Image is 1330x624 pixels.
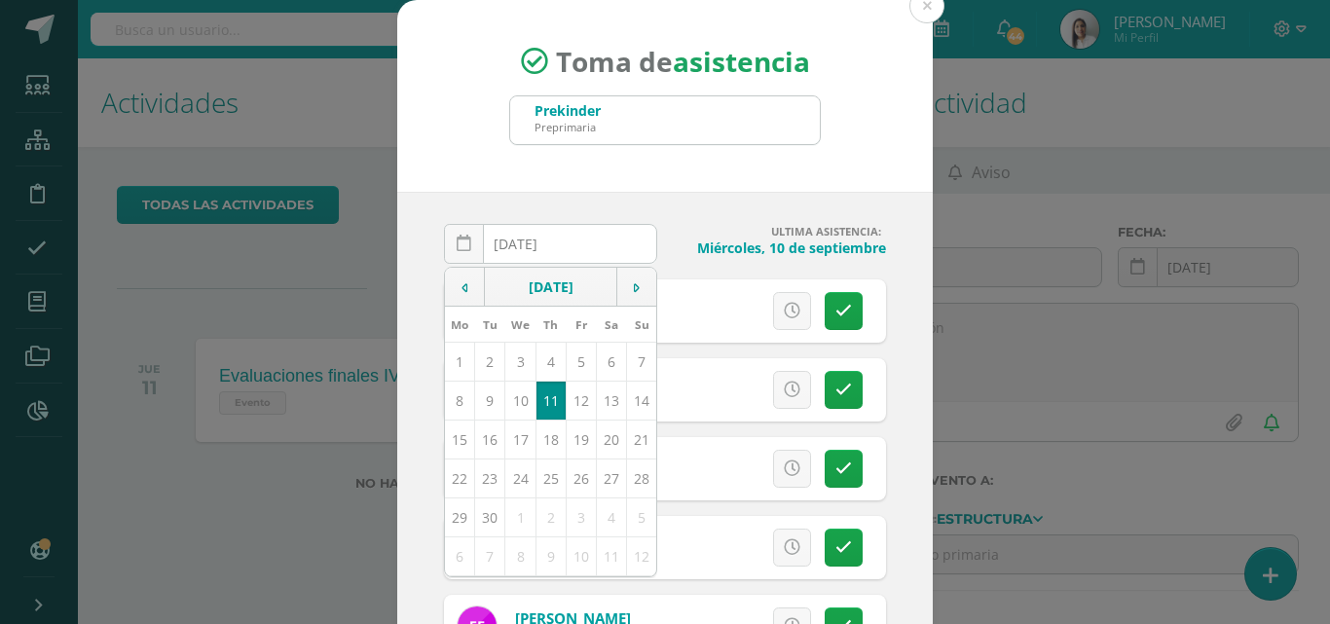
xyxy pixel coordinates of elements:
[475,307,505,343] th: Tu
[510,96,820,144] input: Busca un grado o sección aquí...
[445,420,475,459] td: 15
[536,342,566,381] td: 4
[566,342,596,381] td: 5
[475,536,505,575] td: 7
[505,497,536,536] td: 1
[556,43,810,80] span: Toma de
[475,459,505,497] td: 23
[536,420,566,459] td: 18
[445,497,475,536] td: 29
[597,459,627,497] td: 27
[475,342,505,381] td: 2
[597,420,627,459] td: 20
[536,459,566,497] td: 25
[566,381,596,420] td: 12
[566,420,596,459] td: 19
[505,420,536,459] td: 17
[505,342,536,381] td: 3
[475,420,505,459] td: 16
[597,307,627,343] th: Sa
[536,536,566,575] td: 9
[445,307,475,343] th: Mo
[505,459,536,497] td: 24
[445,459,475,497] td: 22
[505,381,536,420] td: 10
[627,459,657,497] td: 28
[566,459,596,497] td: 26
[445,225,656,263] input: Fecha de Inasistencia
[673,239,886,257] h4: Miércoles, 10 de septiembre
[535,101,601,120] div: Prekinder
[597,497,627,536] td: 4
[627,420,657,459] td: 21
[597,381,627,420] td: 13
[597,536,627,575] td: 11
[566,497,596,536] td: 3
[535,120,601,134] div: Preprimaria
[627,497,657,536] td: 5
[475,381,505,420] td: 9
[485,268,617,307] td: [DATE]
[445,342,475,381] td: 1
[536,497,566,536] td: 2
[505,536,536,575] td: 8
[673,43,810,80] strong: asistencia
[505,307,536,343] th: We
[566,307,596,343] th: Fr
[627,342,657,381] td: 7
[445,536,475,575] td: 6
[475,497,505,536] td: 30
[536,307,566,343] th: Th
[627,381,657,420] td: 14
[597,342,627,381] td: 6
[627,536,657,575] td: 12
[445,381,475,420] td: 8
[673,224,886,239] h4: ULTIMA ASISTENCIA:
[627,307,657,343] th: Su
[536,381,566,420] td: 11
[566,536,596,575] td: 10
